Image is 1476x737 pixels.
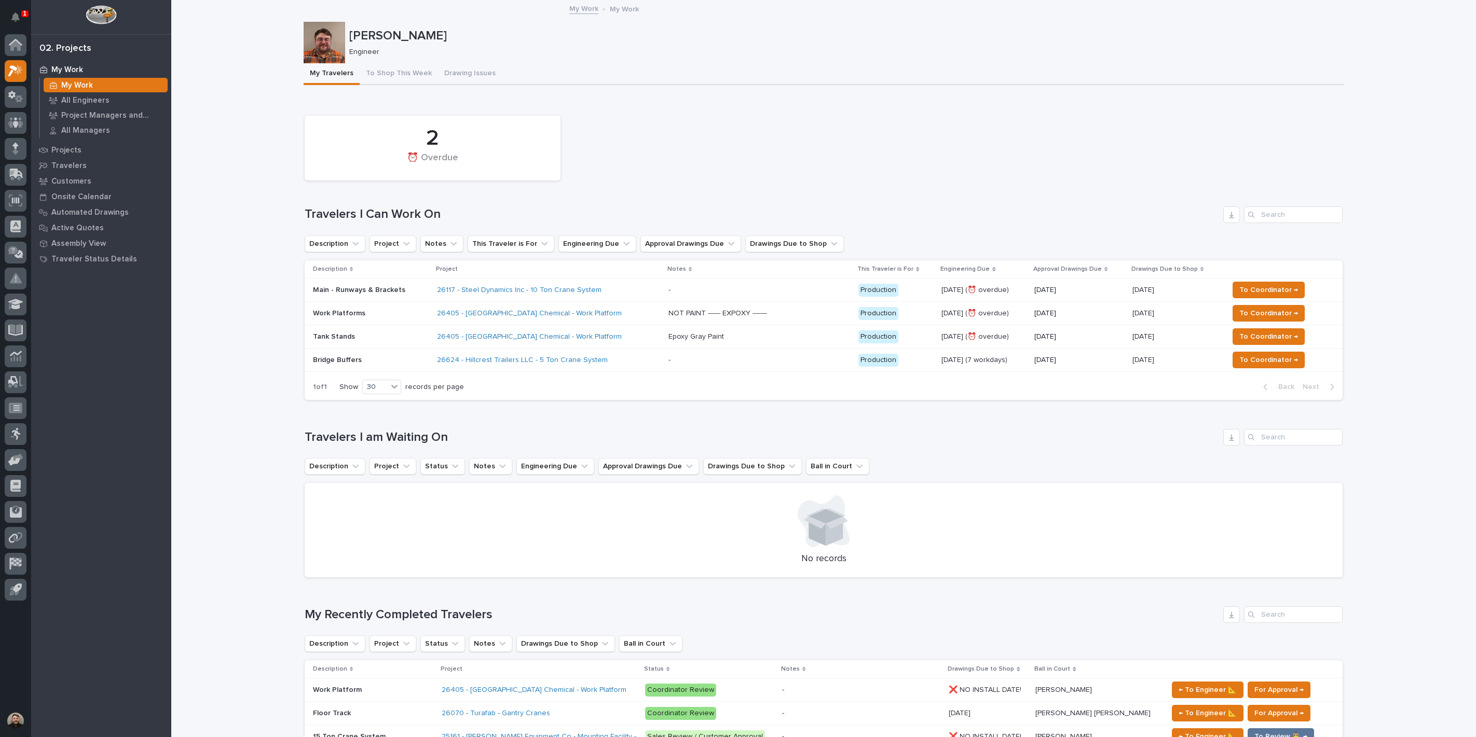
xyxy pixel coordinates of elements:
[13,12,26,29] div: Notifications1
[51,255,137,264] p: Traveler Status Details
[1239,284,1298,296] span: To Coordinator →
[305,279,1343,302] tr: Main - Runways & Brackets26117 - Steel Dynamics Inc - 10 Ton Crane System - Production[DATE] (⏰ o...
[437,286,602,295] a: 26117 - Steel Dynamics Inc - 10 Ton Crane System
[437,309,622,318] a: 26405 - [GEOGRAPHIC_DATA] Chemical - Work Platform
[313,663,347,675] p: Description
[420,235,463,252] button: Notes
[781,663,800,675] p: Notes
[313,684,364,694] p: Work Platform
[1172,705,1243,721] button: ← To Engineer 📐
[313,263,347,275] p: Description
[349,29,1340,44] p: [PERSON_NAME]
[1132,284,1156,295] p: [DATE]
[51,161,87,171] p: Travelers
[31,142,171,158] a: Projects
[1179,707,1237,719] span: ← To Engineer 📐
[322,126,543,151] div: 2
[1299,382,1343,392] button: Next
[363,382,388,393] div: 30
[339,383,358,392] p: Show
[370,635,416,652] button: Project
[31,189,171,204] a: Onsite Calendar
[405,383,464,392] p: records per page
[1244,606,1343,623] input: Search
[858,284,898,297] div: Production
[1034,286,1124,295] p: [DATE]
[305,678,1343,702] tr: Work PlatformWork Platform 26405 - [GEOGRAPHIC_DATA] Chemical - Work Platform Coordinator Review-...
[668,332,724,341] div: Epoxy Gray Paint
[442,709,550,718] a: 26070 - Turafab - Gantry Cranes
[858,307,898,320] div: Production
[745,235,844,252] button: Drawings Due to Shop
[5,710,26,732] button: users-avatar
[858,330,898,343] div: Production
[51,192,112,202] p: Onsite Calendar
[305,207,1219,222] h1: Travelers I Can Work On
[317,553,1330,565] p: No records
[1132,307,1156,318] p: [DATE]
[1172,682,1243,698] button: ← To Engineer 📐
[516,458,594,475] button: Engineering Due
[619,635,682,652] button: Ball in Court
[1239,307,1298,319] span: To Coordinator →
[668,309,767,318] div: NOT PAINT ------ EXPOXY -------
[1034,356,1124,365] p: [DATE]
[40,123,171,137] a: All Managers
[313,356,429,365] p: Bridge Buffers
[1244,206,1343,223] input: Search
[40,93,171,107] a: All Engineers
[941,309,1026,318] p: [DATE] (⏰ overdue)
[1233,352,1305,368] button: To Coordinator →
[31,158,171,173] a: Travelers
[305,430,1219,445] h1: Travelers I am Waiting On
[305,702,1343,725] tr: Floor TrackFloor Track 26070 - Turafab - Gantry Cranes Coordinator Review- [DATE][DATE] [PERSON_N...
[949,707,973,718] p: [DATE]
[420,635,465,652] button: Status
[1132,330,1156,341] p: [DATE]
[437,332,622,341] a: 26405 - [GEOGRAPHIC_DATA] Chemical - Work Platform
[61,96,110,105] p: All Engineers
[61,81,93,90] p: My Work
[31,204,171,220] a: Automated Drawings
[1034,332,1124,341] p: [DATE]
[86,5,116,24] img: Workspace Logo
[31,62,171,77] a: My Work
[40,78,171,92] a: My Work
[949,684,1023,694] p: ❌ NO INSTALL DATE!
[305,607,1219,622] h1: My Recently Completed Travelers
[313,707,353,718] p: Floor Track
[305,235,365,252] button: Description
[313,309,429,318] p: Work Platforms
[51,208,129,217] p: Automated Drawings
[305,325,1343,349] tr: Tank Stands26405 - [GEOGRAPHIC_DATA] Chemical - Work Platform Epoxy Gray Paint Production[DATE] (...
[442,686,626,694] a: 26405 - [GEOGRAPHIC_DATA] Chemical - Work Platform
[322,152,543,174] div: ⏰ Overdue
[1179,684,1237,696] span: ← To Engineer 📐
[304,63,360,85] button: My Travelers
[1233,328,1305,345] button: To Coordinator →
[51,239,106,248] p: Assembly View
[437,356,608,365] a: 26624 - Hillcrest Trailers LLC - 5 Ton Crane System
[640,235,741,252] button: Approval Drawings Due
[806,458,869,475] button: Ball in Court
[941,332,1026,341] p: [DATE] (⏰ overdue)
[598,458,699,475] button: Approval Drawings Due
[349,48,1336,57] p: Engineer
[1239,354,1298,366] span: To Coordinator →
[1303,382,1325,392] span: Next
[23,10,26,17] p: 1
[31,235,171,251] a: Assembly View
[940,263,990,275] p: Engineering Due
[468,235,554,252] button: This Traveler is For
[370,235,416,252] button: Project
[305,349,1343,372] tr: Bridge Buffers26624 - Hillcrest Trailers LLC - 5 Ton Crane System - Production[DATE] (7 workdays)...
[1239,330,1298,343] span: To Coordinator →
[31,251,171,267] a: Traveler Status Details
[1244,429,1343,446] input: Search
[1254,684,1304,696] span: For Approval →
[941,356,1026,365] p: [DATE] (7 workdays)
[645,707,716,720] div: Coordinator Review
[1034,309,1124,318] p: [DATE]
